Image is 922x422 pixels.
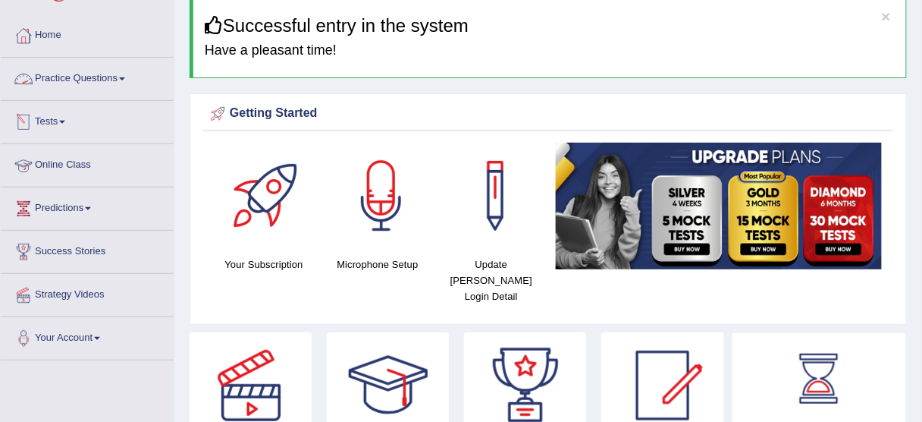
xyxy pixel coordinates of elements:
[205,43,895,58] h4: Have a pleasant time!
[556,143,882,269] img: small5.jpg
[1,101,174,139] a: Tests
[882,8,891,24] button: ×
[1,274,174,312] a: Strategy Videos
[442,257,541,304] h4: Update [PERSON_NAME] Login Detail
[1,58,174,96] a: Practice Questions
[1,317,174,355] a: Your Account
[207,102,889,125] div: Getting Started
[1,231,174,269] a: Success Stories
[1,14,174,52] a: Home
[1,187,174,225] a: Predictions
[205,16,895,36] h3: Successful entry in the system
[1,144,174,182] a: Online Class
[215,257,313,272] h4: Your Subscription
[328,257,427,272] h4: Microphone Setup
